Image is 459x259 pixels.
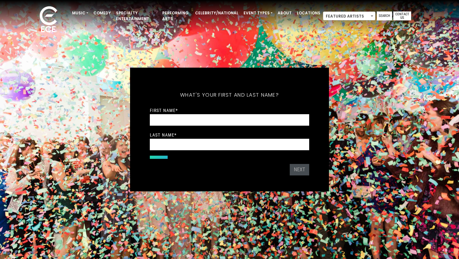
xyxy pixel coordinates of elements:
[150,132,177,138] label: Last Name
[241,8,275,18] a: Event Types
[393,11,411,20] a: Contact Us
[113,8,160,24] a: Specialty Entertainment
[150,107,178,113] label: First Name
[323,12,375,21] span: Featured Artists
[160,8,193,24] a: Performing Arts
[275,8,294,18] a: About
[91,8,113,18] a: Comedy
[150,84,309,107] h5: What's your first and last name?
[193,8,241,18] a: Celebrity/National
[33,4,64,35] img: ece_new_logo_whitev2-1.png
[294,8,323,18] a: Locations
[377,11,392,20] a: Search
[69,8,91,18] a: Music
[323,11,375,20] span: Featured Artists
